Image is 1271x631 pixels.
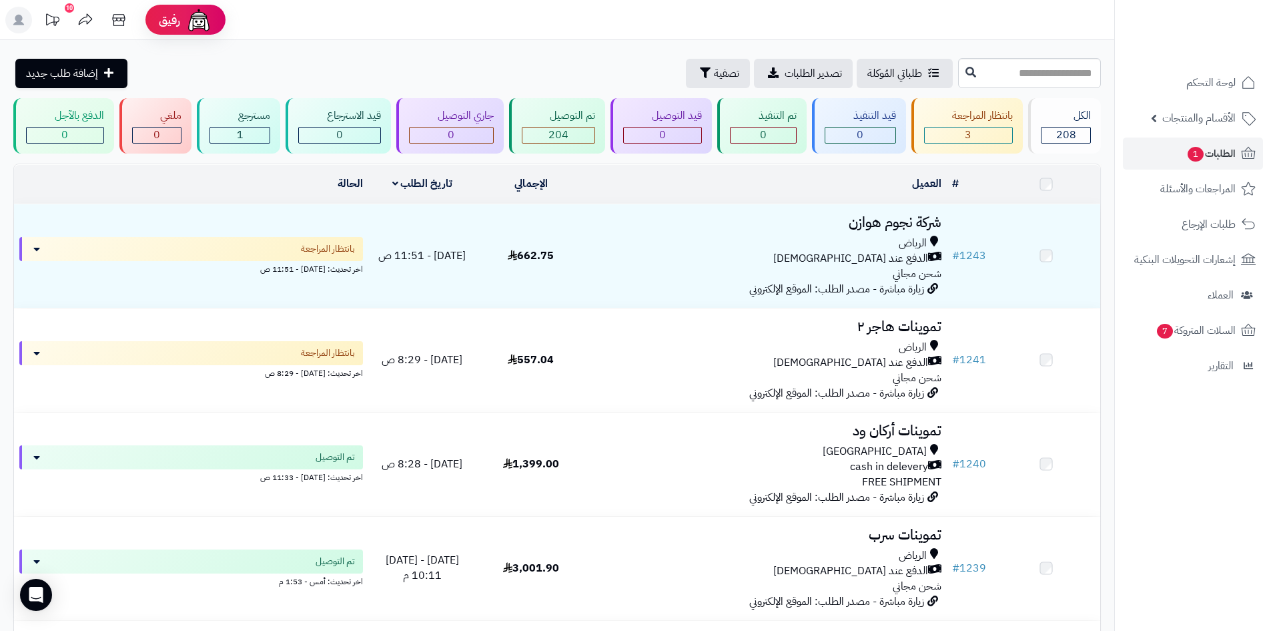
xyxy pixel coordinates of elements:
div: قيد التوصيل [623,108,702,124]
a: طلبات الإرجاع [1123,208,1263,240]
a: الكل208 [1025,98,1104,154]
span: [GEOGRAPHIC_DATA] [823,444,927,459]
div: 0 [299,128,380,143]
img: ai-face.png [185,7,212,33]
div: اخر تحديث: [DATE] - 11:33 ص [19,469,363,483]
a: إضافة طلب جديد [15,59,127,88]
span: 557.04 [508,352,554,368]
span: 1,399.00 [503,456,559,472]
span: 3 [965,127,971,143]
div: 3 [925,128,1013,143]
h3: شركة نجوم هوازن [590,215,941,230]
span: # [952,352,959,368]
a: قيد التوصيل 0 [608,98,715,154]
div: مسترجع [209,108,270,124]
div: قيد التنفيذ [825,108,896,124]
span: بانتظار المراجعة [301,347,355,360]
div: بانتظار المراجعة [924,108,1013,124]
div: تم التوصيل [522,108,596,124]
a: #1243 [952,248,986,264]
div: اخر تحديث: [DATE] - 11:51 ص [19,261,363,275]
div: 204 [522,128,595,143]
a: تصدير الطلبات [754,59,853,88]
a: #1239 [952,560,986,576]
span: [DATE] - 8:28 ص [382,456,462,472]
a: الدفع بالآجل 0 [11,98,117,154]
span: الدفع عند [DEMOGRAPHIC_DATA] [773,564,928,579]
span: 204 [548,127,568,143]
a: العملاء [1123,279,1263,311]
a: # [952,176,959,192]
span: 0 [153,127,160,143]
div: الكل [1041,108,1091,124]
a: قيد الاسترجاع 0 [283,98,394,154]
a: لوحة التحكم [1123,67,1263,99]
div: ملغي [132,108,182,124]
span: 0 [857,127,863,143]
span: الأقسام والمنتجات [1162,109,1236,128]
a: التقارير [1123,350,1263,382]
a: قيد التنفيذ 0 [809,98,909,154]
span: السلات المتروكة [1156,321,1236,340]
a: الحالة [338,176,363,192]
div: 0 [133,128,181,143]
div: اخر تحديث: [DATE] - 8:29 ص [19,365,363,379]
span: العملاء [1208,286,1234,304]
span: [DATE] - 11:51 ص [378,248,466,264]
span: 7 [1157,324,1173,339]
span: شحن مجاني [893,370,941,386]
span: 1 [237,127,244,143]
span: 0 [336,127,343,143]
span: طلبات الإرجاع [1182,215,1236,234]
span: رفيق [159,12,180,28]
span: 1 [1188,147,1204,162]
div: 1 [210,128,270,143]
span: 208 [1056,127,1076,143]
span: تصفية [714,65,739,81]
span: زيارة مباشرة - مصدر الطلب: الموقع الإلكتروني [749,385,924,401]
span: # [952,456,959,472]
span: زيارة مباشرة - مصدر الطلب: الموقع الإلكتروني [749,281,924,297]
div: Open Intercom Messenger [20,579,52,611]
span: تم التوصيل [316,451,355,464]
span: طلباتي المُوكلة [867,65,922,81]
a: #1241 [952,352,986,368]
a: تحديثات المنصة [35,7,69,37]
span: 0 [659,127,666,143]
a: إشعارات التحويلات البنكية [1123,244,1263,276]
button: تصفية [686,59,750,88]
a: #1240 [952,456,986,472]
a: تم التنفيذ 0 [715,98,809,154]
img: logo-2.png [1180,33,1258,61]
div: الدفع بالآجل [26,108,104,124]
span: [DATE] - 8:29 ص [382,352,462,368]
div: 0 [410,128,493,143]
div: قيد الاسترجاع [298,108,381,124]
span: الدفع عند [DEMOGRAPHIC_DATA] [773,251,928,266]
span: الرياض [899,548,927,564]
span: زيارة مباشرة - مصدر الطلب: الموقع الإلكتروني [749,489,924,505]
a: تم التوصيل 204 [506,98,608,154]
span: 662.75 [508,248,554,264]
span: لوحة التحكم [1186,73,1236,92]
span: # [952,248,959,264]
a: مسترجع 1 [194,98,283,154]
span: تم التوصيل [316,555,355,568]
span: 0 [61,127,68,143]
a: الإجمالي [514,176,548,192]
a: الطلبات1 [1123,138,1263,170]
div: 10 [65,3,74,13]
span: بانتظار المراجعة [301,242,355,256]
span: الطلبات [1186,144,1236,163]
div: تم التنفيذ [730,108,797,124]
a: المراجعات والأسئلة [1123,173,1263,205]
div: 0 [825,128,895,143]
span: 0 [760,127,767,143]
span: 0 [448,127,454,143]
a: بانتظار المراجعة 3 [909,98,1026,154]
a: السلات المتروكة7 [1123,314,1263,347]
a: تاريخ الطلب [392,176,453,192]
span: الدفع عند [DEMOGRAPHIC_DATA] [773,355,928,371]
div: جاري التوصيل [409,108,494,124]
span: زيارة مباشرة - مصدر الطلب: الموقع الإلكتروني [749,594,924,610]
